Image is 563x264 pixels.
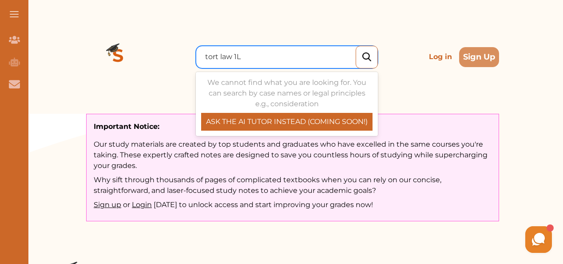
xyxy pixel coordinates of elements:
[350,224,554,255] iframe: HelpCrunch
[132,200,152,209] span: Login
[201,116,373,127] p: ASK THE AI TUTOR INSTEAD (COMING SOON!)
[86,25,150,89] img: Logo
[94,200,492,210] p: or [DATE] to unlock access and start improving your grades now!
[94,200,121,209] span: Sign up
[94,139,492,171] p: Our study materials are created by top students and graduates who have excelled in the same cours...
[425,48,456,66] p: Log in
[201,77,373,131] div: We cannot find what you are looking for. You can search by case names or legal principles e.g., c...
[362,52,371,62] img: search_icon
[94,121,492,132] p: Important Notice:
[459,47,499,67] button: Sign Up
[94,175,492,196] p: Why sift through thousands of pages of complicated textbooks when you can rely on our concise, st...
